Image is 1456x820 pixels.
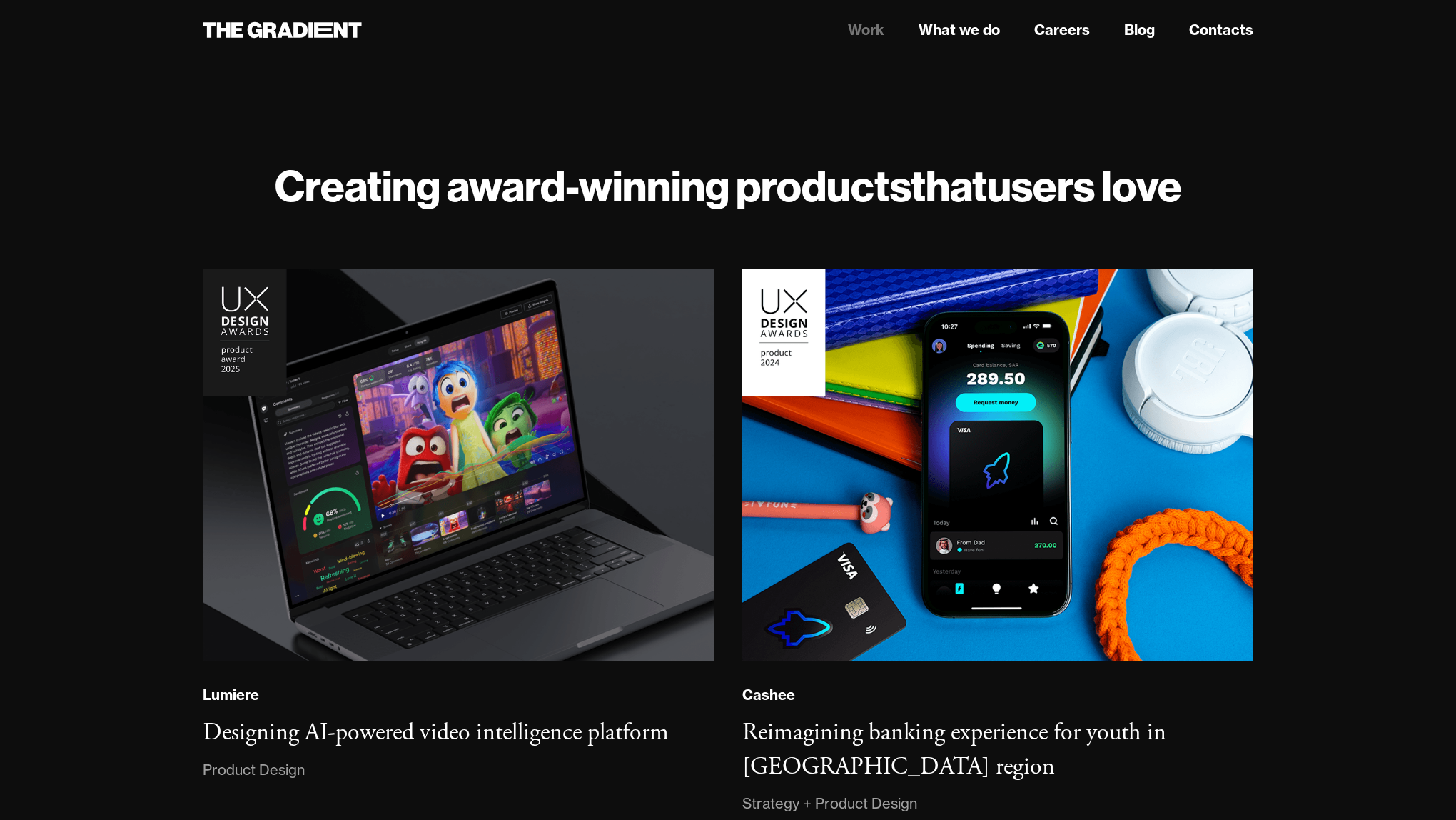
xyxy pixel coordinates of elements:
strong: that [911,159,987,213]
a: Blog [1124,19,1155,41]
div: Product Design [203,759,305,781]
a: Contacts [1189,19,1253,41]
h3: Reimagining banking experience for youth in [GEOGRAPHIC_DATA] region [742,717,1166,782]
div: Cashee [742,686,795,704]
a: What we do [919,19,1000,41]
h1: Creating award-winning products users love [203,160,1253,211]
a: Careers [1034,19,1090,41]
a: Work [848,19,884,41]
div: Strategy + Product Design [742,792,917,815]
h3: Designing AI-powered video intelligence platform [203,717,669,748]
div: Lumiere [203,686,259,704]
